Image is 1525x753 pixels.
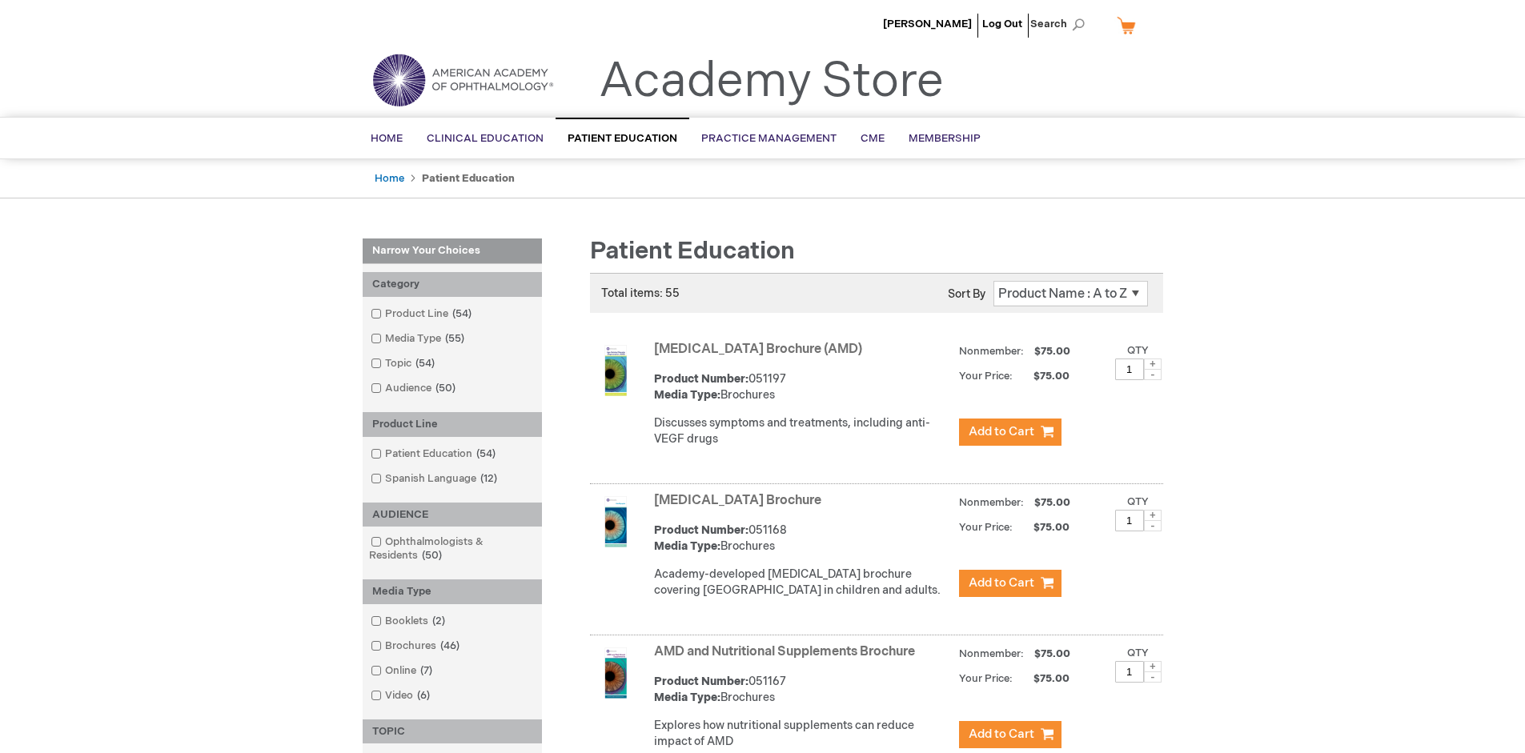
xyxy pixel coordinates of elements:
[1127,647,1149,659] label: Qty
[654,523,951,555] div: 051168 Brochures
[654,415,951,447] p: Discusses symptoms and treatments, including anti-VEGF drugs
[590,647,641,699] img: AMD and Nutritional Supplements Brochure
[861,132,885,145] span: CME
[654,567,951,599] p: Academy-developed [MEDICAL_DATA] brochure covering [GEOGRAPHIC_DATA] in children and adults.
[982,18,1022,30] a: Log Out
[599,53,944,110] a: Academy Store
[422,172,515,185] strong: Patient Education
[375,172,404,185] a: Home
[590,345,641,396] img: Age-Related Macular Degeneration Brochure (AMD)
[959,721,1061,748] button: Add to Cart
[367,535,538,563] a: Ophthalmologists & Residents50
[909,132,981,145] span: Membership
[959,672,1013,685] strong: Your Price:
[654,691,720,704] strong: Media Type:
[371,132,403,145] span: Home
[948,287,985,301] label: Sort By
[654,388,720,402] strong: Media Type:
[568,132,677,145] span: Patient Education
[654,718,951,750] p: Explores how nutritional supplements can reduce impact of AMD
[1127,495,1149,508] label: Qty
[1115,661,1144,683] input: Qty
[1032,647,1073,660] span: $75.00
[428,615,449,627] span: 2
[959,570,1061,597] button: Add to Cart
[701,132,837,145] span: Practice Management
[959,342,1024,362] strong: Nonmember:
[959,521,1013,534] strong: Your Price:
[1032,345,1073,358] span: $75.00
[654,523,748,537] strong: Product Number:
[654,674,951,706] div: 051167 Brochures
[654,342,862,357] a: [MEDICAL_DATA] Brochure (AMD)
[654,371,951,403] div: 051197 Brochures
[959,419,1061,446] button: Add to Cart
[472,447,500,460] span: 54
[363,579,542,604] div: Media Type
[367,688,436,703] a: Video6
[1115,358,1144,380] input: Qty
[654,493,821,508] a: [MEDICAL_DATA] Brochure
[476,472,501,485] span: 12
[1015,672,1072,685] span: $75.00
[416,664,436,677] span: 7
[418,549,446,562] span: 50
[367,331,471,346] a: Media Type55
[367,447,502,462] a: Patient Education54
[411,357,439,370] span: 54
[654,372,748,386] strong: Product Number:
[436,639,464,652] span: 46
[590,237,795,266] span: Patient Education
[959,644,1024,664] strong: Nonmember:
[431,382,460,395] span: 50
[969,575,1034,591] span: Add to Cart
[1015,370,1072,383] span: $75.00
[363,238,542,264] strong: Narrow Your Choices
[367,306,478,322] a: Product Line54
[959,493,1024,513] strong: Nonmember:
[363,272,542,297] div: Category
[654,675,748,688] strong: Product Number:
[363,412,542,437] div: Product Line
[601,286,680,300] span: Total items: 55
[1127,344,1149,357] label: Qty
[367,356,441,371] a: Topic54
[1115,510,1144,531] input: Qty
[367,639,466,654] a: Brochures46
[413,689,434,702] span: 6
[1015,521,1072,534] span: $75.00
[959,370,1013,383] strong: Your Price:
[427,132,544,145] span: Clinical Education
[969,727,1034,742] span: Add to Cart
[363,503,542,527] div: AUDIENCE
[969,424,1034,439] span: Add to Cart
[367,663,439,679] a: Online7
[367,381,462,396] a: Audience50
[654,539,720,553] strong: Media Type:
[367,614,451,629] a: Booklets2
[654,644,915,659] a: AMD and Nutritional Supplements Brochure
[1030,8,1091,40] span: Search
[883,18,972,30] a: [PERSON_NAME]
[590,496,641,547] img: Amblyopia Brochure
[363,719,542,744] div: TOPIC
[1032,496,1073,509] span: $75.00
[441,332,468,345] span: 55
[367,471,504,487] a: Spanish Language12
[448,307,476,320] span: 54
